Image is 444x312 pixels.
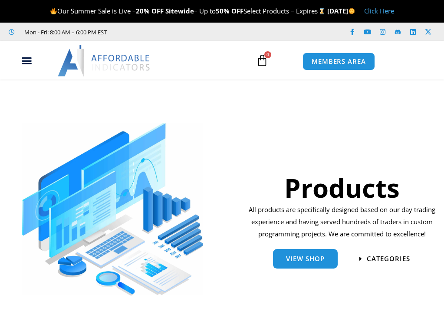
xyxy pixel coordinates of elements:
[364,7,394,15] a: Click Here
[359,256,410,262] a: categories
[273,249,338,269] a: View Shop
[243,48,281,73] a: 0
[319,8,325,14] img: ⌛
[58,45,151,76] img: LogoAI | Affordable Indicators – NinjaTrader
[22,123,203,295] img: ProductsSection scaled | Affordable Indicators – NinjaTrader
[22,27,107,37] span: Mon - Fri: 8:00 AM – 6:00 PM EST
[5,53,49,69] div: Menu Toggle
[113,28,243,37] iframe: Customer reviews powered by Trustpilot
[50,8,57,14] img: 🔥
[312,58,366,65] span: MEMBERS AREA
[367,256,410,262] span: categories
[264,51,271,58] span: 0
[349,8,355,14] img: 🌞
[216,7,243,15] strong: 50% OFF
[286,256,325,262] span: View Shop
[247,204,437,240] p: All products are specifically designed based on our day trading experience and having served hund...
[136,7,164,15] strong: 20% OFF
[247,169,437,206] h1: Products
[165,7,194,15] strong: Sitewide
[50,7,327,15] span: Our Summer Sale is Live – – Up to Select Products – Expires
[327,7,355,15] strong: [DATE]
[303,53,375,70] a: MEMBERS AREA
